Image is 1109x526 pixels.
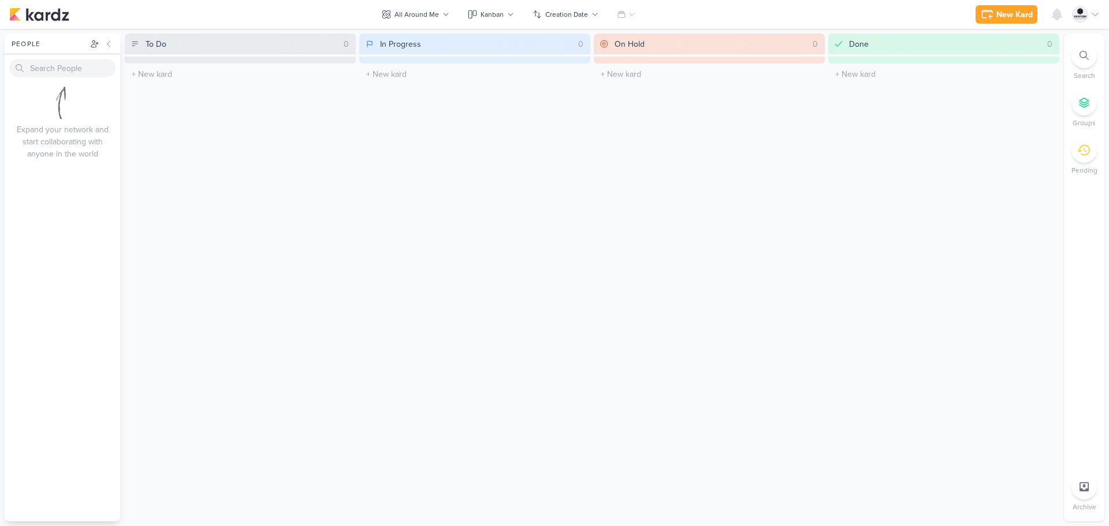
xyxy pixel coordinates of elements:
[831,66,1057,83] input: + New kard
[596,66,823,83] input: + New kard
[808,38,823,50] div: 0
[615,38,645,50] div: On Hold
[362,66,588,83] input: + New kard
[849,38,869,50] div: Done
[574,38,588,50] div: 0
[339,38,353,50] div: 0
[146,38,166,50] div: To Do
[9,59,116,77] input: Search People
[1073,118,1096,128] p: Groups
[1073,502,1096,512] p: Archive
[55,87,70,119] img: curved-arrow-2.png
[9,39,88,49] div: People
[380,38,421,50] div: In Progress
[996,9,1033,21] div: New Kard
[1071,165,1097,176] p: Pending
[1064,43,1104,81] li: Ctrl + F
[1074,70,1095,81] p: Search
[9,8,69,21] img: kardz.app
[1043,38,1057,50] div: 0
[9,124,116,160] div: Expand your network and start collaborating with anyone in the world
[976,5,1037,24] button: New Kard
[127,66,353,83] input: + New kard
[1072,6,1088,23] img: Ventori Oficial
